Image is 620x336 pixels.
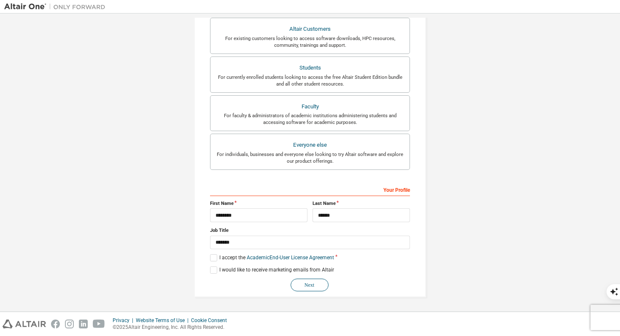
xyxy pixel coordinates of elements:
div: Everyone else [216,139,404,151]
div: For individuals, businesses and everyone else looking to try Altair software and explore our prod... [216,151,404,164]
label: I would like to receive marketing emails from Altair [210,266,334,274]
div: Privacy [113,317,136,324]
img: altair_logo.svg [3,320,46,328]
button: Next [291,279,329,291]
p: © 2025 Altair Engineering, Inc. All Rights Reserved. [113,324,232,331]
img: Altair One [4,3,110,11]
div: Cookie Consent [191,317,232,324]
div: Altair Customers [216,23,404,35]
label: First Name [210,200,307,207]
img: facebook.svg [51,320,60,328]
div: For existing customers looking to access software downloads, HPC resources, community, trainings ... [216,35,404,48]
div: For faculty & administrators of academic institutions administering students and accessing softwa... [216,112,404,126]
img: instagram.svg [65,320,74,328]
div: Your Profile [210,183,410,196]
div: Website Terms of Use [136,317,191,324]
label: Job Title [210,227,410,234]
div: For currently enrolled students looking to access the free Altair Student Edition bundle and all ... [216,74,404,87]
a: Academic End-User License Agreement [247,255,334,261]
div: Students [216,62,404,74]
img: linkedin.svg [79,320,88,328]
div: Faculty [216,101,404,113]
img: youtube.svg [93,320,105,328]
label: I accept the [210,254,334,261]
label: Last Name [313,200,410,207]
